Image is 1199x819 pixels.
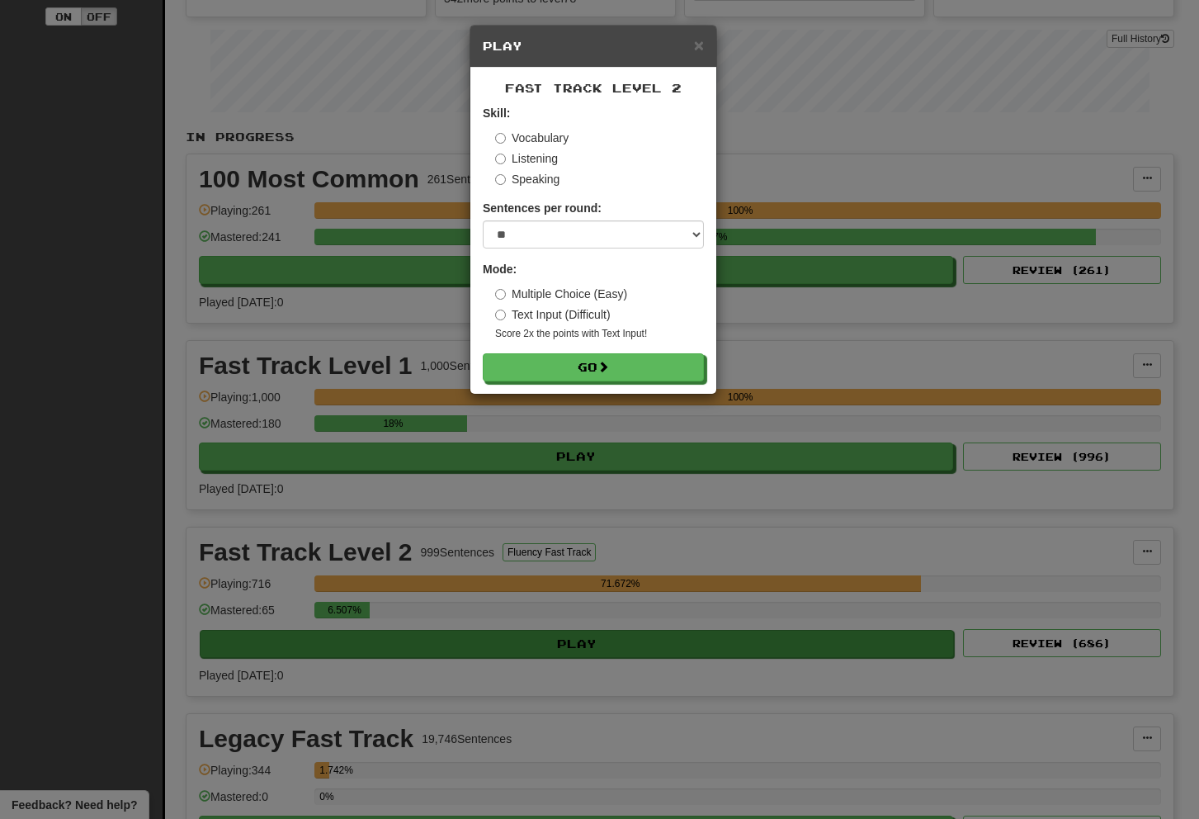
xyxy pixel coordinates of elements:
[483,353,704,381] button: Go
[505,81,682,95] span: Fast Track Level 2
[694,36,704,54] button: Close
[495,327,704,341] small: Score 2x the points with Text Input !
[495,171,559,187] label: Speaking
[495,306,611,323] label: Text Input (Difficult)
[495,310,506,320] input: Text Input (Difficult)
[495,286,627,302] label: Multiple Choice (Easy)
[495,150,558,167] label: Listening
[694,36,704,54] span: ×
[483,200,602,216] label: Sentences per round:
[495,154,506,164] input: Listening
[483,107,510,120] strong: Skill:
[483,38,704,54] h5: Play
[495,289,506,300] input: Multiple Choice (Easy)
[495,174,506,185] input: Speaking
[495,133,506,144] input: Vocabulary
[483,263,517,276] strong: Mode:
[495,130,569,146] label: Vocabulary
